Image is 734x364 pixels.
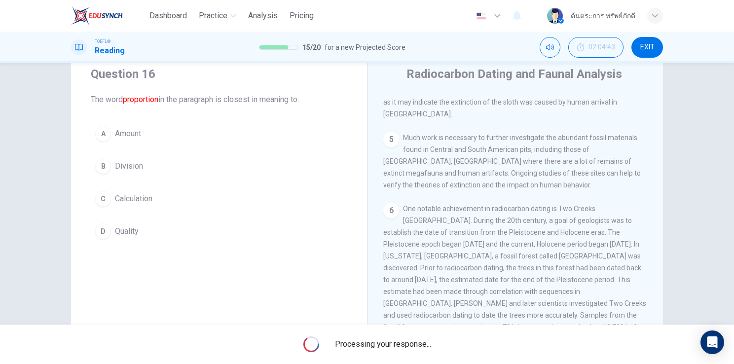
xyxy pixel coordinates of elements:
span: Analysis [248,10,278,22]
button: EXIT [631,37,663,58]
div: C [95,191,111,207]
button: Practice [195,7,240,25]
span: Dashboard [149,10,187,22]
span: Much work is necessary to further investigate the abundant fossil materials found in Central and ... [383,134,641,189]
span: 02:04:43 [588,43,615,51]
button: BDivision [91,154,347,179]
span: Division [115,160,143,172]
div: 5 [383,132,399,147]
font: proportion [123,95,158,104]
div: 6 [383,203,399,218]
button: 02:04:43 [568,37,624,58]
span: Calculation [115,193,152,205]
span: Quality [115,225,139,237]
button: Pricing [286,7,318,25]
button: Dashboard [146,7,191,25]
img: Profile picture [547,8,563,24]
a: EduSynch logo [71,6,146,26]
div: Mute [540,37,560,58]
span: Amount [115,128,141,140]
div: ต้นตระการ ทรัพย์ภักดี [571,10,635,22]
button: AAmount [91,121,347,146]
button: CCalculation [91,186,347,211]
span: Processing your response... [335,338,431,350]
span: TOEFL® [95,38,110,45]
span: The word in the paragraph is closest in meaning to: [91,94,347,106]
button: Analysis [244,7,282,25]
div: Open Intercom Messenger [700,330,724,354]
div: D [95,223,111,239]
span: Practice [199,10,227,22]
img: EduSynch logo [71,6,123,26]
div: B [95,158,111,174]
img: en [475,12,487,20]
span: Pricing [290,10,314,22]
span: 15 / 20 [302,41,321,53]
span: for a new Projected Score [325,41,405,53]
h1: Reading [95,45,125,57]
span: EXIT [640,43,655,51]
button: DQuality [91,219,347,244]
h4: Radiocarbon Dating and Faunal Analysis [406,66,622,82]
h4: Question 16 [91,66,347,82]
div: Hide [568,37,624,58]
div: A [95,126,111,142]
